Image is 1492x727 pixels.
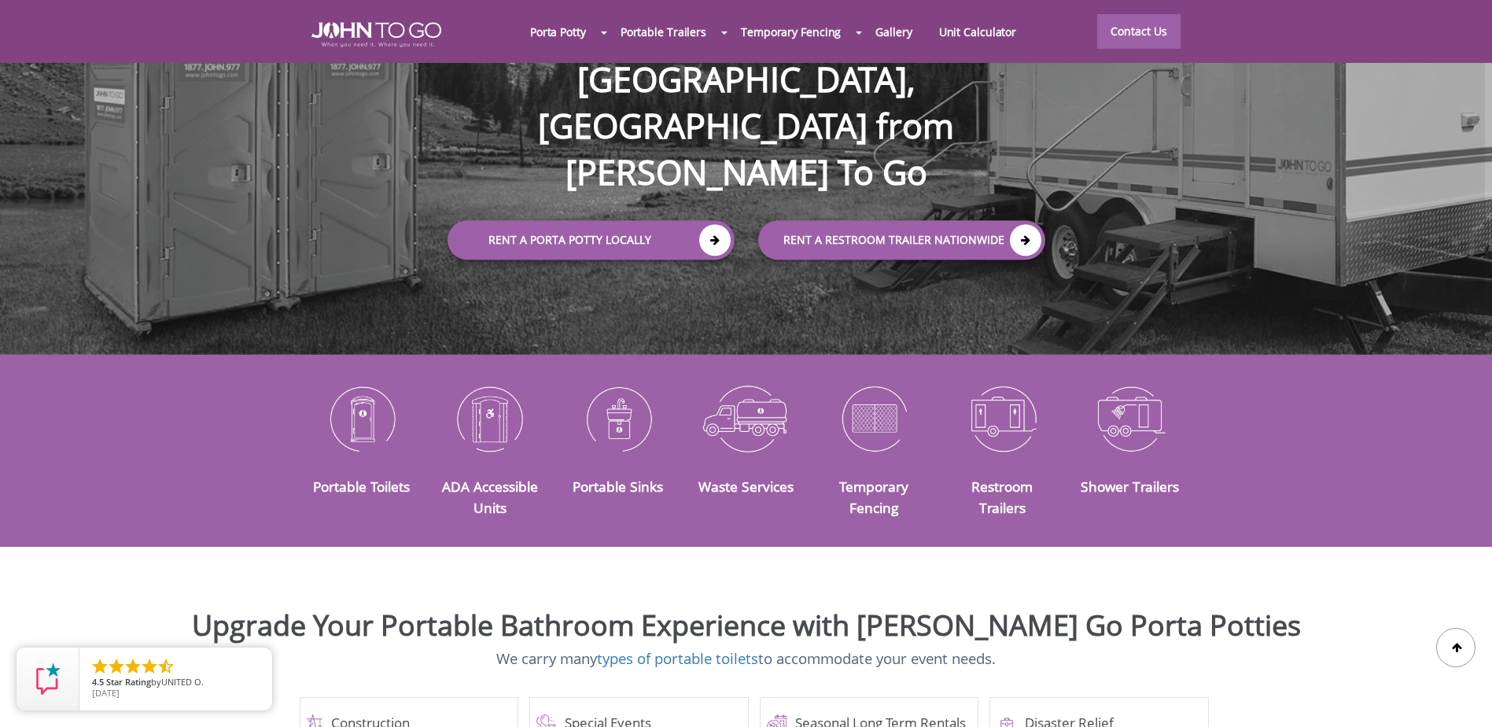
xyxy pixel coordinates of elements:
a: rent a RESTROOM TRAILER Nationwide [758,220,1045,260]
a: Temporary Fencing [839,477,908,516]
a: Portable Sinks [573,477,663,496]
img: Restroom-Trailers-icon_N.png [950,378,1055,459]
span: [DATE] [92,687,120,699]
a: Porta Potty [517,15,599,49]
img: Temporary-Fencing-cion_N.png [822,378,927,459]
img: JOHN to go [311,22,441,47]
span: UNITED O. [161,676,204,688]
li:  [90,657,109,676]
li:  [123,657,142,676]
img: Portable-Toilets-icon_N.png [310,378,414,459]
li:  [157,657,175,676]
a: Portable Trailers [607,15,720,49]
img: Review Rating [32,663,64,695]
li:  [140,657,159,676]
a: Waste Services [698,477,794,496]
span: by [92,677,260,688]
li:  [107,657,126,676]
img: ADA-Accessible-Units-icon_N.png [437,378,542,459]
a: Contact Us [1097,14,1181,49]
a: types of portable toilets [597,648,758,668]
p: We carry many to accommodate your event needs. [12,648,1480,670]
a: Gallery [862,15,925,49]
img: Portable-Sinks-icon_N.png [565,378,670,459]
img: Shower-Trailers-icon_N.png [1078,378,1183,459]
a: Restroom Trailers [971,477,1033,516]
span: 4.5 [92,676,104,688]
a: Shower Trailers [1081,477,1179,496]
span: Star Rating [106,676,151,688]
a: Temporary Fencing [728,15,854,49]
h2: Upgrade Your Portable Bathroom Experience with [PERSON_NAME] Go Porta Potties [12,610,1480,641]
a: Rent a Porta Potty Locally [448,220,735,260]
a: ADA Accessible Units [442,477,538,516]
img: Waste-Services-icon_N.png [694,378,798,459]
a: Portable Toilets [313,477,410,496]
a: Unit Calculator [926,15,1030,49]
